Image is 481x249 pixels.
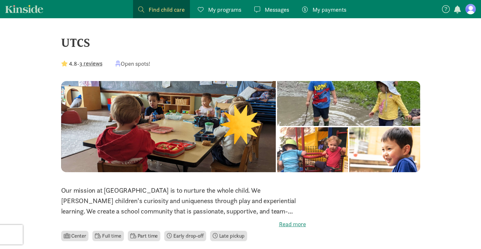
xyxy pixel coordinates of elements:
[61,34,420,51] div: UTCS
[5,5,43,13] a: Kinside
[313,5,346,14] span: My payments
[164,231,206,241] li: Early drop-off
[61,220,306,228] label: Read more
[208,5,241,14] span: My programs
[149,5,185,14] span: Find child care
[92,231,124,241] li: Full time
[69,60,77,67] strong: 4.8
[265,5,289,14] span: Messages
[115,59,150,68] div: Open spots!
[61,231,89,241] li: Center
[79,59,102,68] button: 3 reviews
[61,59,102,68] div: -
[128,231,160,241] li: Part time
[210,231,247,241] li: Late pickup
[61,185,306,216] p: Our mission at [GEOGRAPHIC_DATA] is to nurture the whole child. We [PERSON_NAME] children's curio...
